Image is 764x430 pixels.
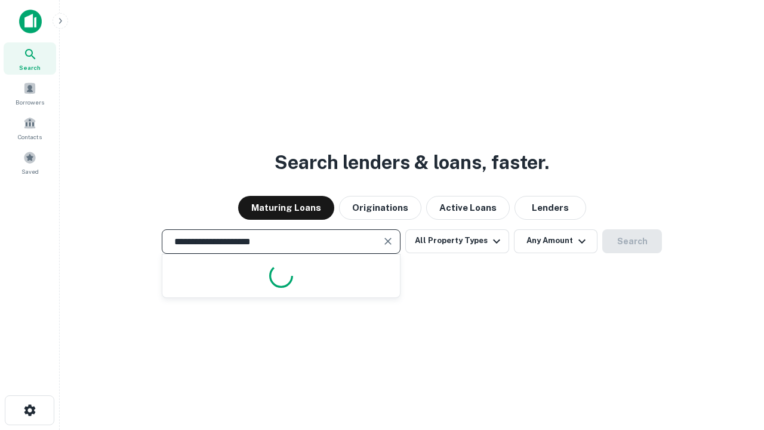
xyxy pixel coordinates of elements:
[426,196,510,220] button: Active Loans
[514,229,597,253] button: Any Amount
[405,229,509,253] button: All Property Types
[339,196,421,220] button: Originations
[515,196,586,220] button: Lenders
[4,112,56,144] a: Contacts
[21,167,39,176] span: Saved
[238,196,334,220] button: Maturing Loans
[16,97,44,107] span: Borrowers
[4,77,56,109] a: Borrowers
[275,148,549,177] h3: Search lenders & loans, faster.
[380,233,396,250] button: Clear
[704,334,764,392] iframe: Chat Widget
[4,146,56,179] a: Saved
[19,63,41,72] span: Search
[18,132,42,142] span: Contacts
[19,10,42,33] img: capitalize-icon.png
[4,42,56,75] a: Search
